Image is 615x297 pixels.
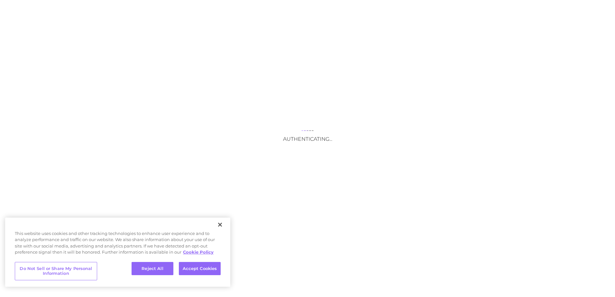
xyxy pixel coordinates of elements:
h3: Authenticating... [243,136,372,142]
button: Reject All [132,262,173,275]
div: Cookie banner [5,218,230,287]
button: Accept Cookies [179,262,221,275]
div: Privacy [5,218,230,287]
div: This website uses cookies and other tracking technologies to enhance user experience and to analy... [5,230,230,259]
a: More information about your privacy, opens in a new tab [183,249,214,255]
button: Close [213,218,227,232]
button: Do Not Sell or Share My Personal Information [15,262,97,280]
